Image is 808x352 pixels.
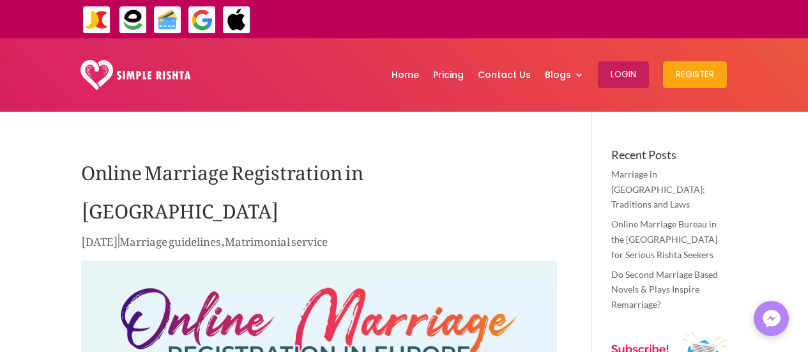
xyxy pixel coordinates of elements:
strong: جاز کیش [690,8,717,30]
a: Contact Us [478,42,531,108]
img: JazzCash-icon [82,6,111,34]
img: EasyPaisa-icon [119,6,148,34]
a: Pricing [433,42,464,108]
a: Home [392,42,419,108]
strong: ایزی پیسہ [659,8,687,30]
a: Do Second Marriage Based Novels & Plays Inspire Remarriage? [611,269,718,310]
h1: Online Marriage Registration in [GEOGRAPHIC_DATA] [81,149,557,232]
a: Marriage in [GEOGRAPHIC_DATA]: Traditions and Laws [611,169,705,210]
h4: Recent Posts [611,149,727,167]
a: Blogs [545,42,584,108]
p: | , [81,232,557,257]
a: Login [598,42,649,108]
img: Messenger [759,306,784,332]
a: Register [663,42,727,108]
img: GooglePay-icon [188,6,217,34]
a: Marriage guidelines [119,226,221,252]
a: Online Marriage Bureau in the [GEOGRAPHIC_DATA] for Serious Rishta Seekers [611,218,717,260]
span: [DATE] [81,226,118,252]
a: Matrimonial service [225,226,328,252]
button: Login [598,61,649,88]
img: ApplePay-icon [222,6,251,34]
img: Credit Cards [153,6,182,34]
button: Register [663,61,727,88]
